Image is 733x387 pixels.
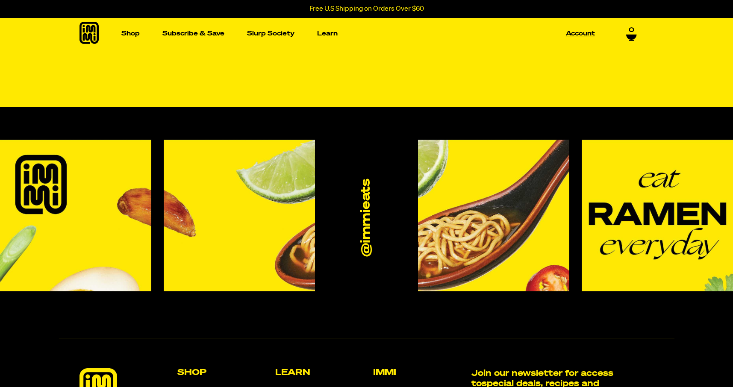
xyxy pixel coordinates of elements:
[244,27,298,40] a: Slurp Society
[582,140,733,291] img: Instagram
[275,368,366,377] h2: Learn
[159,27,228,40] a: Subscribe & Save
[418,140,569,291] img: Instagram
[626,26,637,41] a: 0
[164,140,315,291] img: Instagram
[359,179,374,256] a: @immieats
[177,368,268,377] h2: Shop
[562,27,598,40] a: Account
[118,18,598,49] nav: Main navigation
[373,368,464,377] h2: Immi
[629,26,634,34] span: 0
[314,27,341,40] a: Learn
[309,5,424,13] p: Free U.S Shipping on Orders Over $60
[118,27,143,40] a: Shop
